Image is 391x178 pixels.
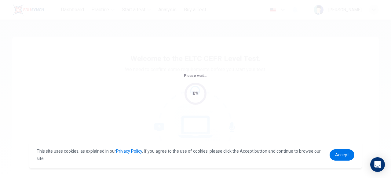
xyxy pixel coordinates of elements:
span: Accept [335,152,349,157]
span: This site uses cookies, as explained in our . If you agree to the use of cookies, please click th... [37,149,321,161]
div: cookieconsent [29,141,362,168]
a: Privacy Policy [116,149,142,154]
a: dismiss cookie message [330,149,354,161]
div: 0% [193,90,199,97]
div: Open Intercom Messenger [370,157,385,172]
span: Please wait... [184,74,207,78]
